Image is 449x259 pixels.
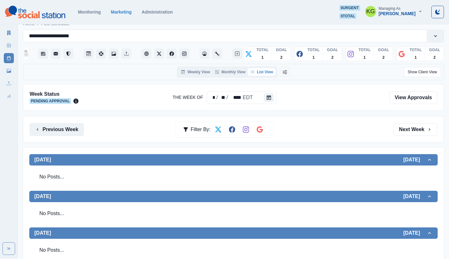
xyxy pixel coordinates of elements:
p: 1 [262,55,264,60]
button: Facebook [167,49,177,59]
button: Filter by Twitter [212,123,224,136]
button: List View [248,68,276,76]
div: The Week Of [207,91,276,104]
button: [DATE][DATE] [29,191,438,202]
p: 1 [364,55,366,60]
p: 2 [331,55,334,60]
h2: [DATE] [34,157,51,163]
button: Previous Week [30,123,84,136]
p: TOTAL [359,47,371,53]
div: / [216,94,218,101]
img: logoTextSVG.62801f218bc96a9b266caa72a09eb111.svg [5,6,65,18]
button: Weekly View [179,68,213,76]
button: Stream [38,49,48,59]
span: Pending Approval [30,98,71,104]
a: Monitoring [78,9,101,15]
p: TOTAL [308,47,320,53]
button: Show Client View [404,67,441,77]
div: Date [208,94,253,101]
span: 0 urgent [339,5,360,11]
button: Expand [3,242,15,255]
a: Review Summary [4,91,14,101]
button: Messages [51,49,61,59]
button: Media Library [109,49,119,59]
p: GOAL [429,47,440,53]
button: Dashboard [199,49,210,59]
p: GOAL [378,47,389,53]
div: No Posts... [34,205,433,222]
button: [DATE][DATE] [29,154,438,166]
a: Media Library [4,66,14,76]
div: / [226,94,228,101]
p: 2 [280,55,283,60]
h2: [DATE] [403,157,426,163]
a: Post Schedule [4,53,14,63]
button: Post Schedule [83,49,94,59]
a: Administration [142,9,173,15]
img: 137467926284276 [24,47,28,60]
button: Filter by Google [253,123,266,136]
button: Content Pool [96,49,106,59]
p: 1 [415,55,417,60]
div: [DATE][DATE] [29,202,438,227]
label: The Week Of [173,94,203,101]
div: [PERSON_NAME] [379,11,416,16]
button: Twitter [154,49,164,59]
h2: Week Status [30,91,78,97]
button: Toggle Mode [431,6,444,18]
p: 1 [313,55,315,60]
div: The Week Of [242,94,253,101]
button: The Week Of [264,93,274,102]
button: Monthly View [213,68,248,76]
p: TOTAL [256,47,269,53]
div: Katrina Gallardo [366,4,375,19]
button: Instagram [179,49,189,59]
p: 2 [434,55,436,60]
button: Uploads [121,49,131,59]
div: The Week Of [218,94,226,101]
h2: [DATE] [403,193,426,199]
a: Marketing Summary [4,28,14,38]
div: [DATE][DATE] [29,166,438,191]
button: Managing As[PERSON_NAME] [360,5,428,18]
button: Client Website [141,49,152,59]
button: Change View Order [280,67,290,77]
button: [DATE][DATE] [29,227,438,239]
a: Marketing [111,9,132,15]
button: Filter by Facebook [226,123,238,136]
div: No Posts... [34,168,433,186]
span: 0 total [339,13,356,19]
div: Managing As [379,6,400,11]
h2: [DATE] [403,230,426,236]
button: Reviews [63,49,73,59]
a: View Approvals [389,91,437,104]
h2: [DATE] [34,230,51,236]
button: Create New Post [232,49,242,59]
p: 2 [383,55,385,60]
div: The Week Of [208,94,216,101]
button: Administration [212,49,222,59]
a: New Post [4,40,14,51]
p: GOAL [276,47,287,53]
div: No Posts... [34,241,433,259]
button: Next Week [394,123,437,136]
p: TOTAL [410,47,422,53]
a: Uploads [4,78,14,88]
h2: [DATE] [34,193,51,199]
button: Filter by Instagram [239,123,252,136]
div: Filter By: [183,123,210,136]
